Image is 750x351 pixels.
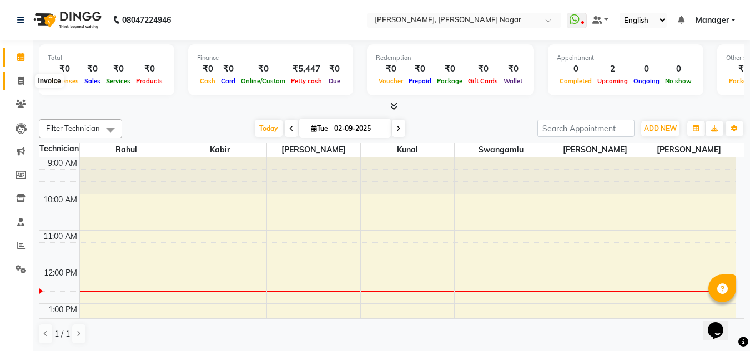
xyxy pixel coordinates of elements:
[173,143,266,157] span: kabir
[288,77,325,85] span: Petty cash
[557,63,595,75] div: 0
[703,307,739,340] iframe: chat widget
[455,143,548,157] span: swangamlu
[28,4,104,35] img: logo
[696,14,729,26] span: Manager
[557,77,595,85] span: Completed
[82,77,103,85] span: Sales
[267,143,360,157] span: [PERSON_NAME]
[644,124,677,133] span: ADD NEW
[218,63,238,75] div: ₹0
[133,63,165,75] div: ₹0
[41,194,79,206] div: 10:00 AM
[595,63,631,75] div: 2
[54,328,70,340] span: 1 / 1
[548,143,642,157] span: [PERSON_NAME]
[308,124,331,133] span: Tue
[557,53,694,63] div: Appointment
[48,63,82,75] div: ₹0
[238,63,288,75] div: ₹0
[434,63,465,75] div: ₹0
[48,53,165,63] div: Total
[46,304,79,316] div: 1:00 PM
[326,77,343,85] span: Due
[406,63,434,75] div: ₹0
[331,120,386,137] input: 2025-09-02
[197,53,344,63] div: Finance
[197,63,218,75] div: ₹0
[46,124,100,133] span: Filter Technician
[197,77,218,85] span: Cash
[501,77,525,85] span: Wallet
[238,77,288,85] span: Online/Custom
[642,143,736,157] span: [PERSON_NAME]
[434,77,465,85] span: Package
[662,63,694,75] div: 0
[103,77,133,85] span: Services
[631,77,662,85] span: Ongoing
[376,53,525,63] div: Redemption
[662,77,694,85] span: No show
[122,4,171,35] b: 08047224946
[42,267,79,279] div: 12:00 PM
[361,143,454,157] span: kunal
[46,157,79,169] div: 9:00 AM
[537,120,635,137] input: Search Appointment
[218,77,238,85] span: Card
[501,63,525,75] div: ₹0
[641,121,679,136] button: ADD NEW
[255,120,283,137] span: Today
[82,63,103,75] div: ₹0
[39,143,79,155] div: Technician
[595,77,631,85] span: Upcoming
[406,77,434,85] span: Prepaid
[103,63,133,75] div: ₹0
[465,77,501,85] span: Gift Cards
[376,63,406,75] div: ₹0
[325,63,344,75] div: ₹0
[80,143,173,157] span: Rahul
[288,63,325,75] div: ₹5,447
[133,77,165,85] span: Products
[631,63,662,75] div: 0
[41,231,79,242] div: 11:00 AM
[376,77,406,85] span: Voucher
[465,63,501,75] div: ₹0
[35,74,63,88] div: Invoice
